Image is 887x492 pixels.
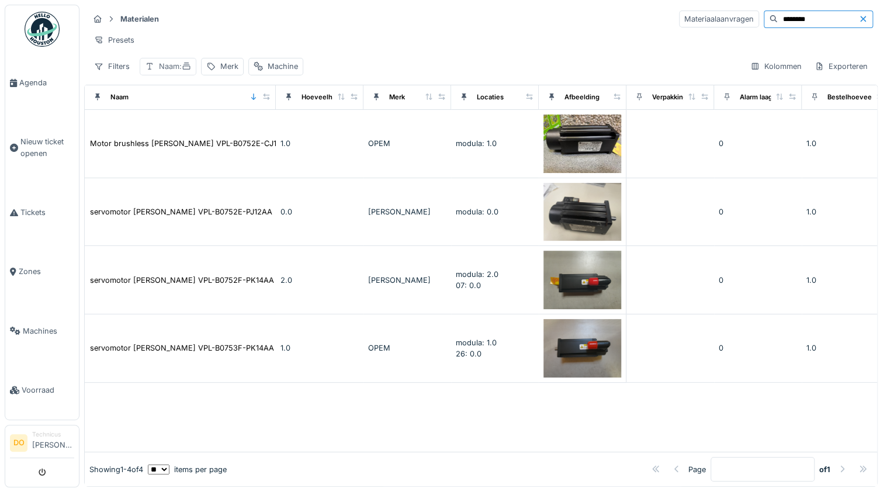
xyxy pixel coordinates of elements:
[543,251,621,309] img: servomotor allen-bradley VPL-B0752F-PK14AA
[116,13,164,25] strong: Materialen
[5,361,79,420] a: Voorraad
[719,206,797,217] div: 0
[389,92,405,102] div: Merk
[543,115,621,173] img: Motor brushless Allen-Bradley VPL-B0752E-CJ14AA
[368,342,446,354] div: OPEM
[89,32,140,48] div: Presets
[368,138,446,149] div: OPEM
[90,206,272,217] div: servomotor [PERSON_NAME] VPL-B0752E-PJ12AA
[679,11,759,27] div: Materiaalaanvragen
[110,92,129,102] div: Naam
[32,430,74,439] div: Technicus
[302,92,342,102] div: Hoeveelheid
[719,275,797,286] div: 0
[719,342,797,354] div: 0
[5,242,79,301] a: Zones
[5,112,79,183] a: Nieuw ticket openen
[806,138,885,149] div: 1.0
[22,384,74,396] span: Voorraad
[90,342,274,354] div: servomotor [PERSON_NAME] VPL-B0753F-PK14AA
[543,319,621,377] img: servomotor Allen Bradley VPL-B0753F-PK14AA
[688,464,706,475] div: Page
[20,136,74,158] span: Nieuw ticket openen
[5,53,79,112] a: Agenda
[564,92,600,102] div: Afbeelding
[20,207,74,218] span: Tickets
[806,342,885,354] div: 1.0
[280,138,359,149] div: 1.0
[456,139,497,148] span: modula: 1.0
[806,275,885,286] div: 1.0
[90,275,274,286] div: servomotor [PERSON_NAME] VPL-B0752F-PK14AA
[368,275,446,286] div: [PERSON_NAME]
[456,338,497,347] span: modula: 1.0
[5,183,79,242] a: Tickets
[819,464,830,475] strong: of 1
[220,61,238,72] div: Merk
[5,302,79,361] a: Machines
[179,62,191,71] span: :
[89,464,143,475] div: Showing 1 - 4 of 4
[280,206,359,217] div: 0.0
[148,464,227,475] div: items per page
[456,349,481,358] span: 26: 0.0
[280,275,359,286] div: 2.0
[280,342,359,354] div: 1.0
[159,61,191,72] div: Naam
[806,206,885,217] div: 1.0
[719,138,797,149] div: 0
[652,92,687,102] div: Verpakking
[19,77,74,88] span: Agenda
[456,207,498,216] span: modula: 0.0
[10,430,74,458] a: DO Technicus[PERSON_NAME]
[32,430,74,455] li: [PERSON_NAME]
[477,92,504,102] div: Locaties
[543,183,621,241] img: servomotor Allen Bradley VPL-B0752E-PJ12AA
[25,12,60,47] img: Badge_color-CXgf-gQk.svg
[90,138,292,149] div: Motor brushless [PERSON_NAME] VPL-B0752E-CJ14AA
[745,58,807,75] div: Kolommen
[10,434,27,452] li: DO
[23,325,74,337] span: Machines
[268,61,298,72] div: Machine
[19,266,74,277] span: Zones
[89,58,135,75] div: Filters
[809,58,873,75] div: Exporteren
[456,270,498,279] span: modula: 2.0
[740,92,796,102] div: Alarm laag niveau
[456,281,481,290] span: 07: 0.0
[368,206,446,217] div: [PERSON_NAME]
